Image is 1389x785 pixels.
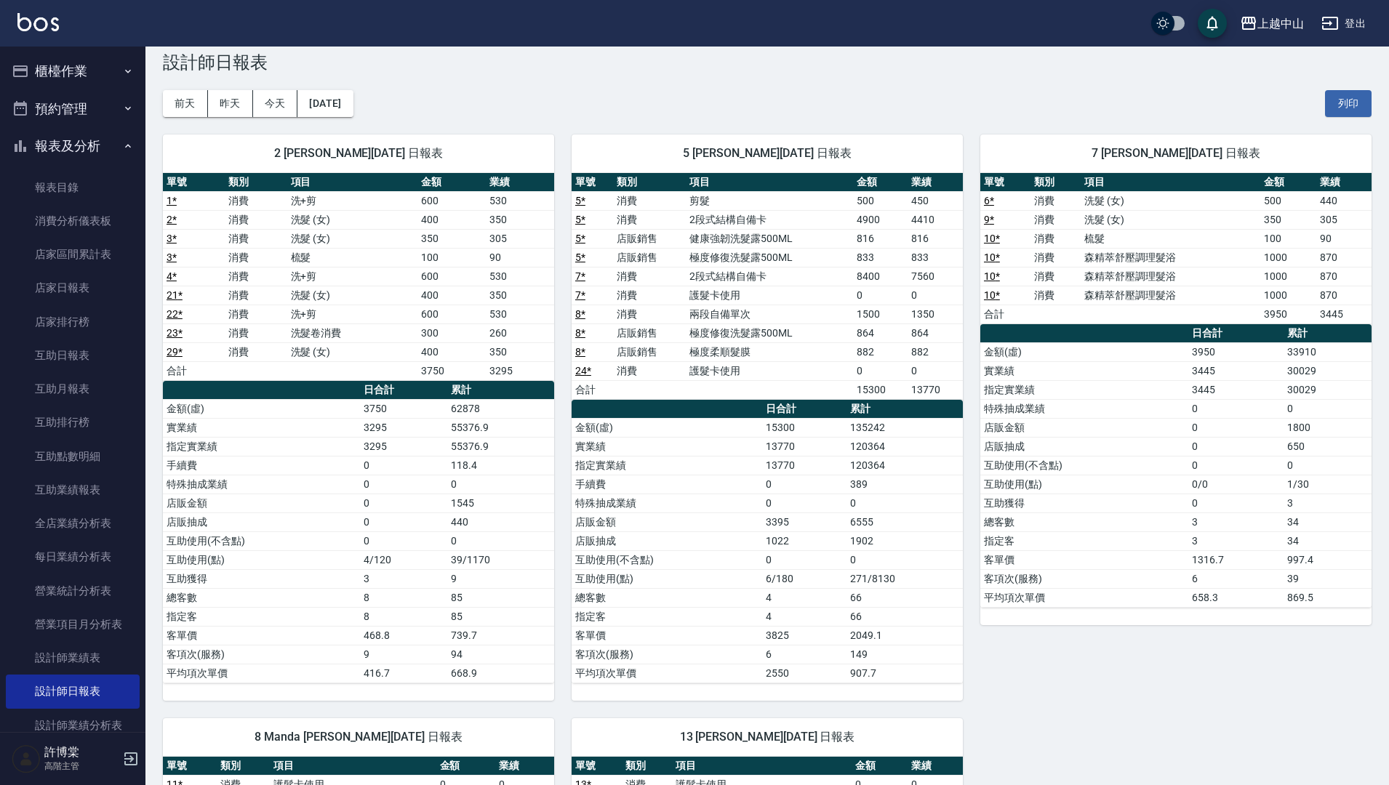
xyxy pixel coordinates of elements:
[6,372,140,406] a: 互助月報表
[686,286,853,305] td: 護髮卡使用
[486,267,554,286] td: 530
[980,342,1188,361] td: 金額(虛)
[12,744,41,773] img: Person
[1030,229,1081,248] td: 消費
[417,286,486,305] td: 400
[1316,173,1372,192] th: 業績
[1188,399,1284,418] td: 0
[360,399,447,418] td: 3750
[846,400,963,419] th: 累計
[6,473,140,507] a: 互助業績報表
[686,267,853,286] td: 2段式結構自備卡
[762,512,846,531] td: 3395
[853,380,908,399] td: 15300
[908,361,963,380] td: 0
[417,229,486,248] td: 350
[846,569,963,588] td: 271/8130
[163,569,360,588] td: 互助獲得
[447,531,554,550] td: 0
[572,456,762,475] td: 指定實業績
[1260,229,1316,248] td: 100
[486,286,554,305] td: 350
[908,380,963,399] td: 13770
[1188,456,1284,475] td: 0
[853,248,908,267] td: 833
[360,607,447,626] td: 8
[6,709,140,742] a: 設計師業績分析表
[1188,324,1284,343] th: 日合計
[1284,324,1372,343] th: 累計
[762,531,846,550] td: 1022
[980,418,1188,437] td: 店販金額
[447,418,554,437] td: 55376.9
[1284,475,1372,494] td: 1/30
[686,361,853,380] td: 護髮卡使用
[225,191,287,210] td: 消費
[1316,248,1372,267] td: 870
[1260,248,1316,267] td: 1000
[417,305,486,323] td: 600
[6,52,140,90] button: 櫃檯作業
[572,173,963,400] table: a dense table
[287,229,417,248] td: 洗髮 (女)
[360,418,447,437] td: 3295
[17,13,59,31] img: Logo
[360,494,447,512] td: 0
[360,626,447,645] td: 468.8
[6,127,140,165] button: 報表及分析
[613,191,686,210] td: 消費
[163,399,360,418] td: 金額(虛)
[1081,191,1260,210] td: 洗髮 (女)
[1284,418,1372,437] td: 1800
[613,210,686,229] td: 消費
[6,238,140,271] a: 店家區間累計表
[287,173,417,192] th: 項目
[1284,437,1372,456] td: 650
[486,248,554,267] td: 90
[44,745,119,760] h5: 許博棠
[1260,267,1316,286] td: 1000
[1081,229,1260,248] td: 梳髮
[163,494,360,512] td: 店販金額
[287,305,417,323] td: 洗+剪
[1030,210,1081,229] td: 消費
[225,305,287,323] td: 消費
[417,323,486,342] td: 300
[1081,286,1260,305] td: 森精萃舒壓調理髮浴
[980,569,1188,588] td: 客項次(服務)
[360,512,447,531] td: 0
[686,248,853,267] td: 極度修復洗髮露500ML
[762,607,846,626] td: 4
[853,173,908,192] th: 金額
[225,229,287,248] td: 消費
[1284,456,1372,475] td: 0
[447,456,554,475] td: 118.4
[1188,531,1284,550] td: 3
[572,569,762,588] td: 互助使用(點)
[572,607,762,626] td: 指定客
[1316,267,1372,286] td: 870
[762,437,846,456] td: 13770
[572,645,762,664] td: 客項次(服務)
[1257,15,1304,33] div: 上越中山
[6,574,140,608] a: 營業統計分析表
[225,286,287,305] td: 消費
[980,456,1188,475] td: 互助使用(不含點)
[163,418,360,437] td: 實業績
[1188,550,1284,569] td: 1316.7
[1081,267,1260,286] td: 森精萃舒壓調理髮浴
[1188,475,1284,494] td: 0/0
[853,229,908,248] td: 816
[572,550,762,569] td: 互助使用(不含點)
[980,550,1188,569] td: 客單價
[1030,191,1081,210] td: 消費
[486,229,554,248] td: 305
[447,512,554,531] td: 440
[417,173,486,192] th: 金額
[1284,361,1372,380] td: 30029
[417,248,486,267] td: 100
[486,323,554,342] td: 260
[360,475,447,494] td: 0
[447,494,554,512] td: 1545
[287,323,417,342] td: 洗髮卷消費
